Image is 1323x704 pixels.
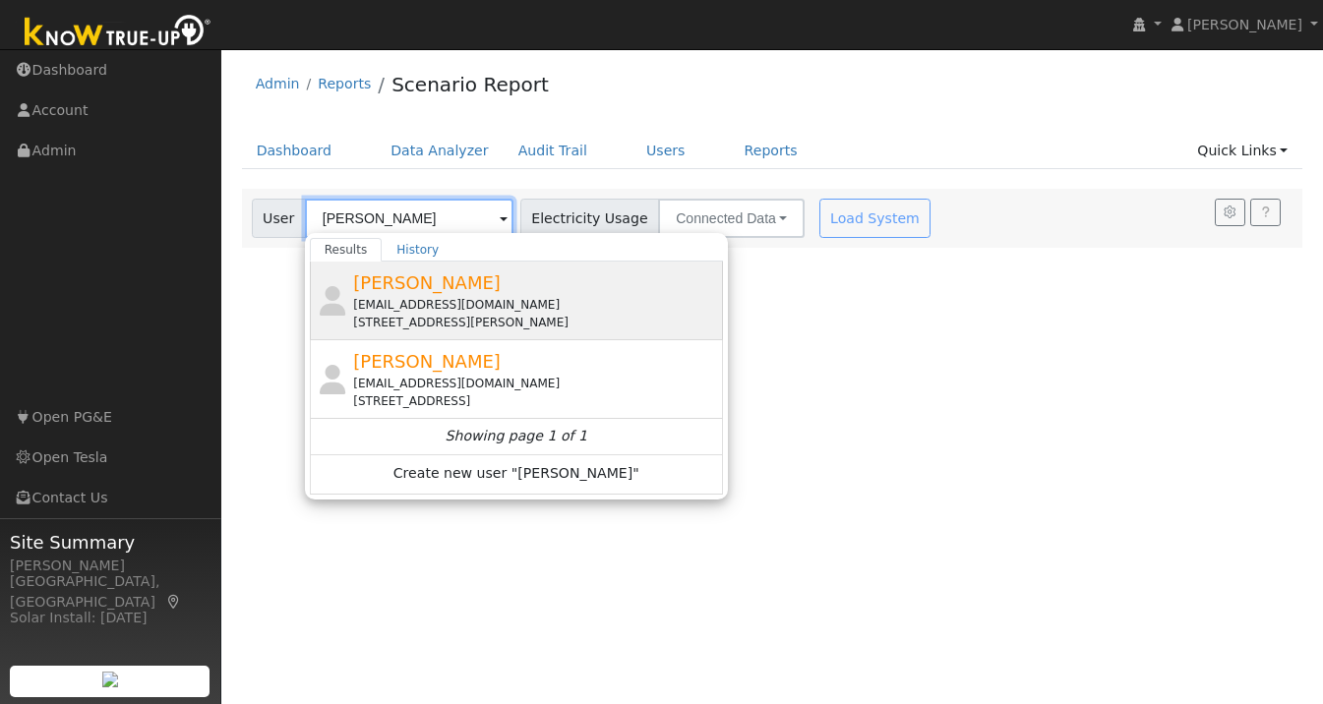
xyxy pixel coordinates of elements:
[393,463,639,486] span: Create new user "[PERSON_NAME]"
[353,296,718,314] div: [EMAIL_ADDRESS][DOMAIN_NAME]
[1250,199,1281,226] a: Help Link
[165,594,183,610] a: Map
[391,73,549,96] a: Scenario Report
[353,272,501,293] span: [PERSON_NAME]
[242,133,347,169] a: Dashboard
[353,375,718,392] div: [EMAIL_ADDRESS][DOMAIN_NAME]
[10,608,210,628] div: Solar Install: [DATE]
[10,571,210,613] div: [GEOGRAPHIC_DATA], [GEOGRAPHIC_DATA]
[256,76,300,91] a: Admin
[10,556,210,576] div: [PERSON_NAME]
[310,238,383,262] a: Results
[730,133,812,169] a: Reports
[446,426,587,446] i: Showing page 1 of 1
[520,199,659,238] span: Electricity Usage
[318,76,371,91] a: Reports
[353,351,501,372] span: [PERSON_NAME]
[631,133,700,169] a: Users
[1187,17,1302,32] span: [PERSON_NAME]
[102,672,118,687] img: retrieve
[252,199,306,238] span: User
[305,199,513,238] input: Select a User
[658,199,805,238] button: Connected Data
[15,11,221,55] img: Know True-Up
[353,392,718,410] div: [STREET_ADDRESS]
[382,238,453,262] a: History
[1182,133,1302,169] a: Quick Links
[353,314,718,331] div: [STREET_ADDRESS][PERSON_NAME]
[504,133,602,169] a: Audit Trail
[1215,199,1245,226] button: Settings
[376,133,504,169] a: Data Analyzer
[10,529,210,556] span: Site Summary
